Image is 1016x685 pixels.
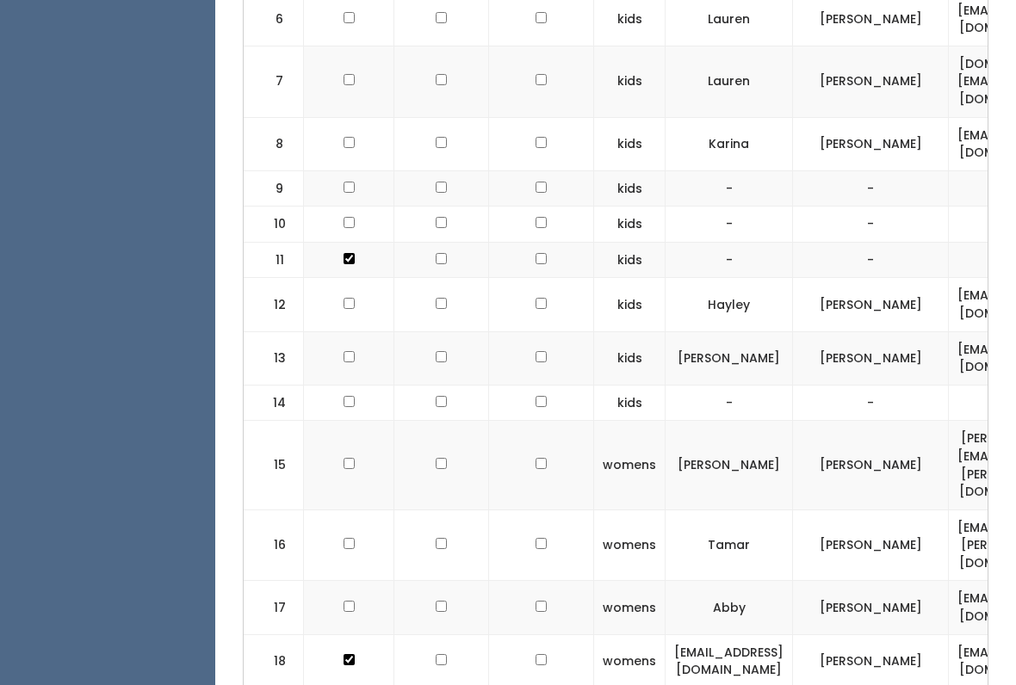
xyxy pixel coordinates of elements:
td: 14 [244,385,304,421]
td: - [793,242,949,278]
td: Karina [666,117,793,170]
td: 16 [244,509,304,581]
td: womens [594,581,666,634]
td: kids [594,46,666,117]
td: [PERSON_NAME] [793,331,949,385]
td: 9 [244,170,304,207]
td: 12 [244,278,304,331]
td: [PERSON_NAME] [793,581,949,634]
td: 10 [244,207,304,243]
td: - [793,170,949,207]
td: [PERSON_NAME] [793,278,949,331]
td: 15 [244,421,304,509]
td: 13 [244,331,304,385]
td: [PERSON_NAME] [793,421,949,509]
td: - [793,385,949,421]
td: womens [594,509,666,581]
td: [PERSON_NAME] [666,421,793,509]
td: kids [594,385,666,421]
td: Tamar [666,509,793,581]
td: kids [594,207,666,243]
td: kids [594,170,666,207]
td: [PERSON_NAME] [793,46,949,117]
td: [PERSON_NAME] [666,331,793,385]
td: 8 [244,117,304,170]
td: - [666,385,793,421]
td: [PERSON_NAME] [793,117,949,170]
td: womens [594,421,666,509]
td: - [793,207,949,243]
td: Abby [666,581,793,634]
td: 7 [244,46,304,117]
td: - [666,242,793,278]
td: kids [594,242,666,278]
td: kids [594,117,666,170]
td: Lauren [666,46,793,117]
td: - [666,207,793,243]
td: [PERSON_NAME] [793,509,949,581]
td: Hayley [666,278,793,331]
td: 11 [244,242,304,278]
td: 17 [244,581,304,634]
td: - [666,170,793,207]
td: kids [594,278,666,331]
td: kids [594,331,666,385]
